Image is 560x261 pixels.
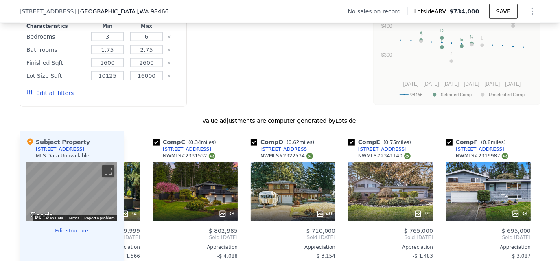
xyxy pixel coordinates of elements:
span: 0.62 [289,139,300,145]
span: -$ 1,483 [413,253,433,259]
text: [DATE] [505,81,521,87]
button: Keyboard shortcuts [35,216,41,219]
button: SAVE [489,4,518,19]
text: C [470,34,473,39]
text: A [420,31,423,35]
span: , WA 98466 [138,8,168,15]
button: Edit structure [26,228,117,234]
div: Appreciation [348,244,433,250]
span: 0.75 [385,139,396,145]
text: E [460,37,463,42]
div: Map [26,162,117,221]
div: 34 [121,210,137,218]
div: Characteristics [26,23,86,29]
button: Clear [168,75,171,78]
div: Street View [26,162,117,221]
text: 98466 [410,92,422,97]
img: NWMLS Logo [502,153,508,159]
text: F [441,38,444,42]
button: Toggle fullscreen view [102,165,114,177]
button: Clear [168,49,171,52]
text: I [420,32,422,37]
div: [STREET_ADDRESS] [163,146,211,153]
span: Lotside ARV [414,7,449,15]
text: Unselected Comp [489,92,525,97]
div: Appreciation [446,244,531,250]
span: , [GEOGRAPHIC_DATA] [76,7,169,15]
div: 40 [316,210,332,218]
img: Google [28,210,55,221]
div: Max [129,23,164,29]
div: Appreciation [251,244,335,250]
div: Lot Size Sqft [26,70,86,82]
text: L [481,36,483,41]
img: NWMLS Logo [306,153,313,159]
a: [STREET_ADDRESS] [348,146,407,153]
text: [DATE] [424,81,439,87]
button: Map Data [46,215,63,221]
div: 39 [414,210,430,218]
text: J [450,51,453,56]
div: Bathrooms [26,44,86,55]
span: Sold [DATE] [348,234,433,241]
a: [STREET_ADDRESS] [153,146,211,153]
div: [STREET_ADDRESS] [260,146,309,153]
span: 0.8 [483,139,491,145]
svg: A chart. [378,1,535,103]
span: ( miles) [185,139,219,145]
span: Sold [DATE] [446,234,531,241]
button: Show Options [524,3,540,20]
a: Open this area in Google Maps (opens a new window) [28,210,55,221]
div: Comp D [251,138,317,146]
text: $300 [381,52,392,58]
span: -$ 1,566 [120,253,140,259]
div: NWMLS # 2331532 [163,153,215,159]
div: Comp C [153,138,219,146]
img: NWMLS Logo [209,153,215,159]
span: $ 3,154 [317,253,335,259]
div: Comp E [348,138,414,146]
img: NWMLS Logo [404,153,411,159]
div: Comp F [446,138,509,146]
div: NWMLS # 2322534 [260,153,313,159]
span: Sold [DATE] [251,234,335,241]
div: Bedrooms [26,31,86,42]
span: $734,000 [449,8,479,15]
text: K [470,35,474,40]
a: Terms (opens in new tab) [68,216,79,220]
button: Edit all filters [26,89,74,97]
text: [DATE] [403,81,419,87]
span: $ 710,000 [306,228,335,234]
span: $ 802,985 [209,228,238,234]
div: [STREET_ADDRESS] [456,146,504,153]
text: $400 [381,23,392,29]
div: NWMLS # 2341140 [358,153,411,159]
div: [STREET_ADDRESS] [36,146,84,153]
span: ( miles) [283,139,317,145]
div: [STREET_ADDRESS] [358,146,407,153]
span: $ 695,000 [502,228,531,234]
div: 38 [219,210,234,218]
div: No sales on record [348,7,407,15]
div: Finished Sqft [26,57,86,69]
div: 38 [512,210,527,218]
a: [STREET_ADDRESS] [446,146,504,153]
text: Selected Comp [441,92,472,97]
text: D [440,28,444,33]
span: -$ 4,088 [217,253,238,259]
div: Min [90,23,125,29]
span: $ 765,000 [404,228,433,234]
span: $ 3,087 [512,253,531,259]
text: [DATE] [484,81,500,87]
div: Subject Property [26,138,90,146]
button: Clear [168,35,171,39]
a: Report a problem [84,216,115,220]
span: Sold [DATE] [153,234,238,241]
div: Value adjustments are computer generated by Lotside . [20,117,540,125]
span: $ 669,999 [111,228,140,234]
span: ( miles) [380,139,414,145]
a: [STREET_ADDRESS] [251,146,309,153]
span: [STREET_ADDRESS] [20,7,76,15]
div: MLS Data Unavailable [36,153,90,159]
